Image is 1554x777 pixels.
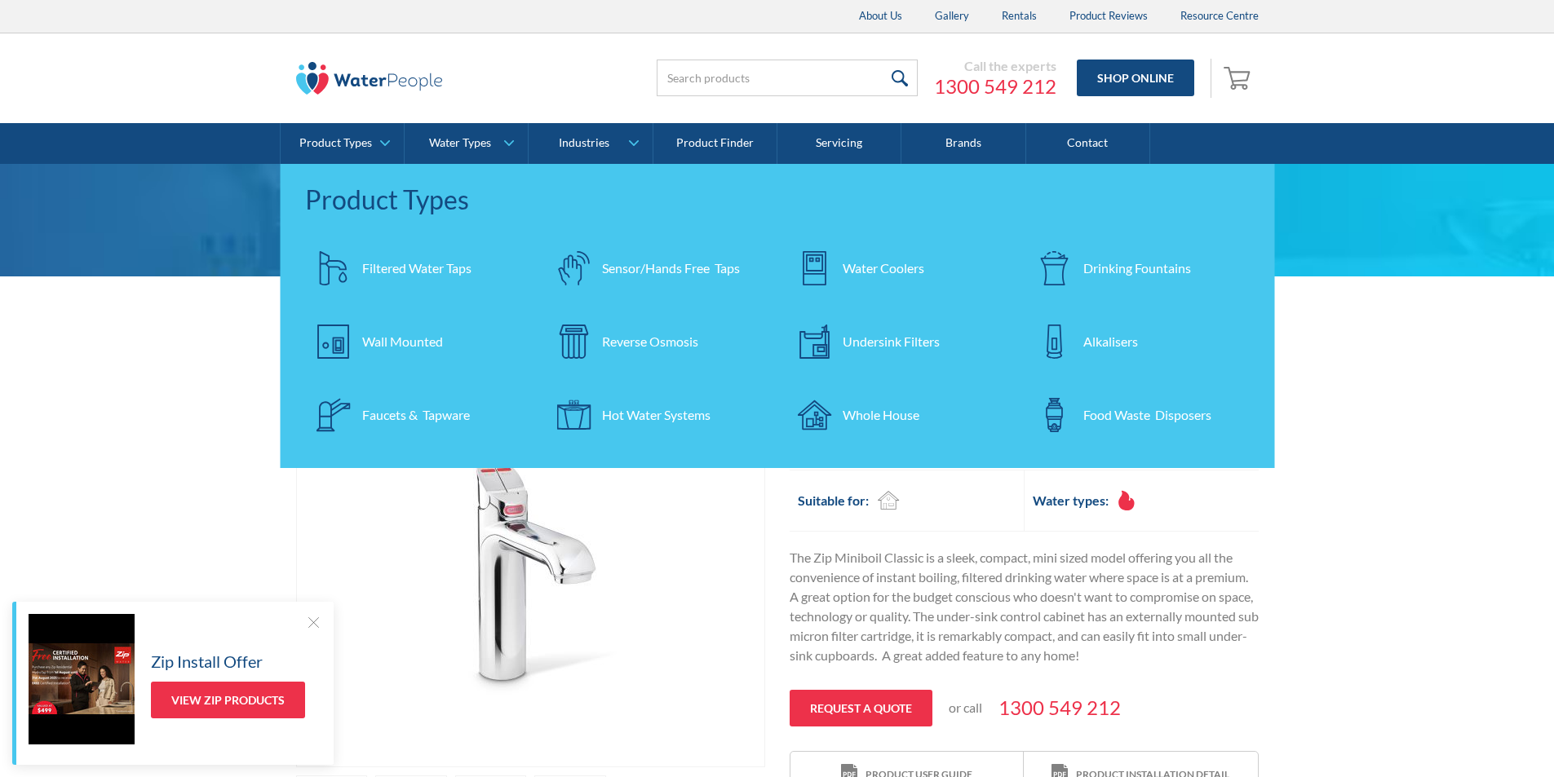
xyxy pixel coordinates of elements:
a: Food Waste Disposers [1026,386,1251,444]
div: Filtered Water Taps [362,258,472,278]
div: Water Types [429,136,491,150]
div: Water Coolers [843,258,924,278]
a: Product Finder [653,123,777,164]
a: Industries [529,123,652,164]
div: Sensor/Hands Free Taps [602,258,740,278]
h2: Suitable for: [798,491,869,510]
a: Alkalisers [1026,313,1251,370]
div: Alkalisers [1083,332,1138,351]
img: The Water People [296,62,443,95]
a: Wall Mounted [305,313,529,370]
a: Drinking Fountains [1026,240,1251,297]
a: Product Types [281,123,404,164]
input: Search products [657,60,918,96]
p: or call [949,698,982,717]
img: Zip Install Offer [29,614,135,744]
nav: Product Types [281,164,1275,468]
a: Undersink Filters [786,313,1010,370]
a: 1300 549 212 [998,693,1121,722]
div: Reverse Osmosis [602,332,698,351]
p: The Zip Miniboil Classic is a sleek, compact, mini sized model offering you all the convenience o... [790,548,1259,665]
a: View Zip Products [151,682,305,718]
div: Hot Water Systems [602,405,711,425]
a: Sensor/Hands Free Taps [545,240,769,297]
a: Reverse Osmosis [545,313,769,370]
iframe: podium webchat widget bubble [1391,695,1554,777]
a: Shop Online [1077,60,1194,96]
a: Request a quote [790,690,932,726]
div: Wall Mounted [362,332,443,351]
a: Whole House [786,386,1010,444]
div: Whole House [843,405,919,425]
div: Product Types [299,136,372,150]
img: Zip Miniboil Classic Boiling (Residential) [369,371,693,766]
a: open lightbox [296,370,765,767]
a: Water Coolers [786,240,1010,297]
a: Contact [1026,123,1150,164]
a: 1300 549 212 [934,74,1056,99]
img: shopping cart [1224,64,1255,91]
div: Product Types [305,180,1251,219]
div: Industries [559,136,609,150]
div: Food Waste Disposers [1083,405,1211,425]
div: Drinking Fountains [1083,258,1191,278]
a: Brands [901,123,1025,164]
a: Open empty cart [1220,59,1259,98]
iframe: podium webchat widget prompt [1277,520,1554,716]
div: Faucets & Tapware [362,405,470,425]
a: Hot Water Systems [545,386,769,444]
h2: Water types: [1033,491,1109,510]
a: Servicing [777,123,901,164]
a: Water Types [405,123,528,164]
a: Faucets & Tapware [305,386,529,444]
div: Undersink Filters [843,332,940,351]
a: Filtered Water Taps [305,240,529,297]
div: Call the experts [934,58,1056,74]
h5: Zip Install Offer [151,649,263,673]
